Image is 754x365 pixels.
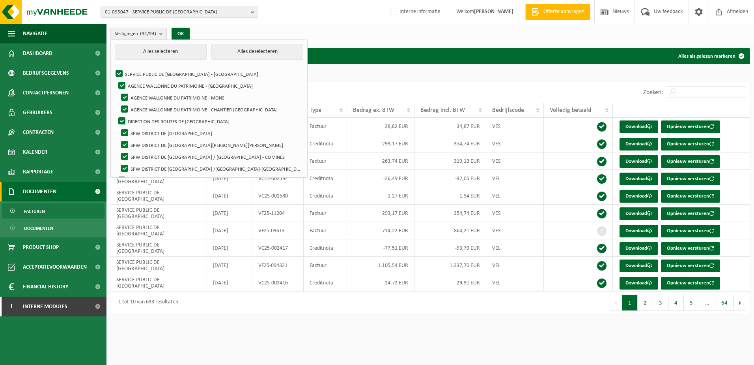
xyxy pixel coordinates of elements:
[414,152,486,170] td: 319,13 EUR
[715,295,734,310] button: 64
[23,24,47,43] span: Navigatie
[486,152,544,170] td: VES
[620,225,658,237] a: Download
[117,175,302,186] label: DIRECTION DES VOIES HYDRAULIQUES DE [GEOGRAPHIC_DATA] - DO251 - [GEOGRAPHIC_DATA]
[414,239,486,257] td: -93,79 EUR
[115,44,207,60] button: Alles selecteren
[414,257,486,274] td: 1.337,70 EUR
[661,190,720,203] button: Opnieuw versturen
[207,274,253,292] td: [DATE]
[684,295,699,310] button: 5
[347,222,415,239] td: 714,22 EUR
[304,274,347,292] td: Creditnota
[2,203,105,218] a: Facturen
[207,239,253,257] td: [DATE]
[486,239,544,257] td: VEL
[347,205,415,222] td: 293,17 EUR
[252,170,303,187] td: VC25-002592
[620,190,658,203] a: Download
[2,220,105,235] a: Documenten
[207,170,253,187] td: [DATE]
[119,92,303,103] label: AGENCE WALLONNE DU PATRIMOINE - MONS
[672,48,749,64] button: Alles als gelezen markeren
[347,152,415,170] td: 263,74 EUR
[23,257,87,277] span: Acceptatievoorwaarden
[110,239,207,257] td: SERVICE PUBLIC DE [GEOGRAPHIC_DATA]
[105,6,248,18] span: 01-095047 - SERVICE PUBLIC DE [GEOGRAPHIC_DATA]
[486,135,544,152] td: VES
[414,187,486,205] td: -1,54 EUR
[119,139,303,151] label: SPW DISTRICT DE [GEOGRAPHIC_DATA][PERSON_NAME][PERSON_NAME]
[620,207,658,220] a: Download
[414,118,486,135] td: 34,87 EUR
[207,222,253,239] td: [DATE]
[207,187,253,205] td: [DATE]
[119,127,303,139] label: SPW DISTRICT DE [GEOGRAPHIC_DATA]
[699,295,715,310] span: …
[24,221,53,236] span: Documenten
[420,107,465,113] span: Bedrag incl. BTW
[140,31,156,36] count: (94/94)
[114,295,178,310] div: 1 tot 10 van 633 resultaten
[541,8,586,16] span: Offerte aanvragen
[525,4,590,20] a: Offerte aanvragen
[119,103,303,115] label: AGENCE WALLONNE DU PATRIMOINE - CHANTIER [GEOGRAPHIC_DATA]
[620,242,658,255] a: Download
[661,173,720,185] button: Opnieuw versturen
[8,297,15,316] span: I
[414,205,486,222] td: 354,74 EUR
[252,274,303,292] td: VC25-002416
[661,138,720,151] button: Opnieuw versturen
[110,257,207,274] td: SERVICE PUBLIC DE [GEOGRAPHIC_DATA]
[110,222,207,239] td: SERVICE PUBLIC DE [GEOGRAPHIC_DATA]
[252,239,303,257] td: VC25-002417
[414,170,486,187] td: -32,05 EUR
[734,295,746,310] button: Next
[211,44,303,60] button: Alles deselecteren
[620,120,658,133] a: Download
[23,162,53,182] span: Rapportage
[310,107,321,113] span: Type
[304,205,347,222] td: Factuur
[304,222,347,239] td: Factuur
[304,239,347,257] td: Creditnota
[110,205,207,222] td: SERVICE PUBLIC DE [GEOGRAPHIC_DATA]
[23,182,56,201] span: Documenten
[347,274,415,292] td: -24,72 EUR
[23,142,47,162] span: Kalender
[661,207,720,220] button: Opnieuw versturen
[620,277,658,290] a: Download
[101,6,258,18] button: 01-095047 - SERVICE PUBLIC DE [GEOGRAPHIC_DATA]
[620,138,658,151] a: Download
[620,260,658,272] a: Download
[304,118,347,135] td: Factuur
[347,170,415,187] td: -26,49 EUR
[347,135,415,152] td: -293,17 EUR
[414,135,486,152] td: -354,74 EUR
[414,274,486,292] td: -29,91 EUR
[661,277,720,290] button: Opnieuw versturen
[23,122,54,142] span: Contracten
[661,242,720,255] button: Opnieuw versturen
[668,295,684,310] button: 4
[119,163,303,175] label: SPW DISTRICT DE [GEOGRAPHIC_DATA] /[GEOGRAPHIC_DATA]-[GEOGRAPHIC_DATA] - [GEOGRAPHIC_DATA]-[GEOGR...
[23,43,52,63] span: Dashboard
[304,187,347,205] td: Creditnota
[638,295,653,310] button: 2
[252,222,303,239] td: VF25-09613
[661,225,720,237] button: Opnieuw versturen
[252,187,303,205] td: VC25-002580
[486,170,544,187] td: VEL
[486,205,544,222] td: VES
[304,170,347,187] td: Creditnota
[119,151,303,163] label: SPW DISTRICT DE [GEOGRAPHIC_DATA] / [GEOGRAPHIC_DATA] - COMINES
[492,107,524,113] span: Bedrijfscode
[347,187,415,205] td: -1,27 EUR
[23,83,69,103] span: Contactpersonen
[23,103,52,122] span: Gebruikers
[207,205,253,222] td: [DATE]
[486,274,544,292] td: VEL
[653,295,668,310] button: 3
[110,187,207,205] td: SERVICE PUBLIC DE [GEOGRAPHIC_DATA]
[23,277,68,297] span: Financial History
